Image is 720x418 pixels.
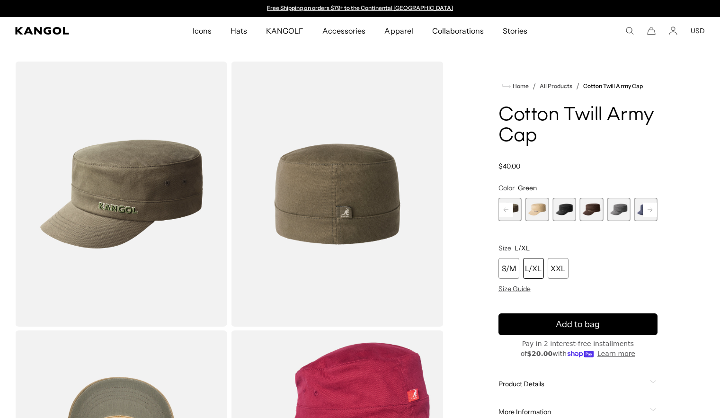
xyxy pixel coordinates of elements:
img: color-green [15,62,227,327]
span: Product Details [498,380,646,388]
h1: Cotton Twill Army Cap [498,105,658,147]
div: XXL [548,258,569,279]
a: Collaborations [423,17,493,44]
a: Cotton Twill Army Cap [583,83,643,89]
span: Stories [503,17,527,44]
div: 7 of 9 [634,198,658,221]
span: Hats [231,17,247,44]
img: color-green [231,62,443,327]
div: Announcement [263,5,458,12]
div: 4 of 9 [552,198,576,221]
div: 3 of 9 [525,198,549,221]
label: Brown [580,198,603,221]
div: 6 of 9 [607,198,630,221]
a: All Products [540,83,572,89]
button: Cart [647,27,656,35]
label: Grey [607,198,630,221]
span: Size [498,244,511,252]
span: $40.00 [498,162,520,170]
button: USD [691,27,705,35]
a: Icons [183,17,221,44]
span: More Information [498,408,646,416]
span: Accessories [322,17,365,44]
div: 5 of 9 [580,198,603,221]
span: Green [518,184,537,192]
div: L/XL [523,258,544,279]
a: Accessories [313,17,375,44]
span: Home [511,83,529,89]
span: Color [498,184,515,192]
label: Beige [525,198,549,221]
li: / [572,80,579,92]
li: / [529,80,536,92]
a: Home [502,82,529,90]
div: 1 of 2 [263,5,458,12]
summary: Search here [625,27,634,35]
a: Apparel [375,17,422,44]
button: Add to bag [498,313,658,335]
a: Stories [493,17,537,44]
label: Black [552,198,576,221]
span: KANGOLF [266,17,303,44]
nav: breadcrumbs [498,80,658,92]
div: 2 of 9 [498,198,522,221]
a: Hats [221,17,257,44]
span: L/XL [515,244,530,252]
span: Add to bag [556,318,600,331]
a: Free Shipping on orders $79+ to the Continental [GEOGRAPHIC_DATA] [267,4,453,11]
span: Collaborations [432,17,484,44]
label: Navy [634,198,658,221]
span: Apparel [384,17,413,44]
a: Kangol [15,27,127,35]
span: Size Guide [498,285,531,293]
div: S/M [498,258,519,279]
slideshow-component: Announcement bar [263,5,458,12]
label: Green [498,198,522,221]
span: Icons [193,17,212,44]
a: KANGOLF [257,17,313,44]
a: Account [669,27,677,35]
